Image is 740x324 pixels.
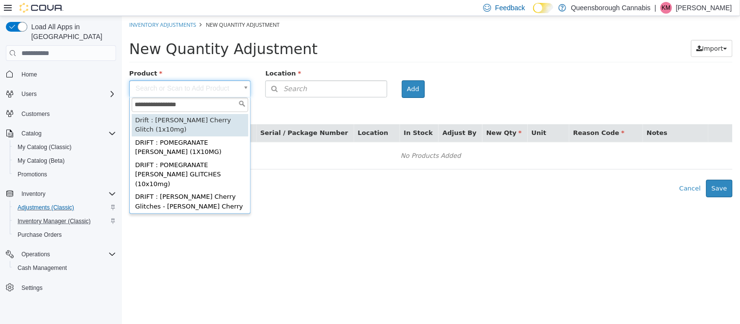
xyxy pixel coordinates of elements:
[10,154,120,168] button: My Catalog (Beta)
[18,68,116,80] span: Home
[21,110,50,118] span: Customers
[21,130,41,137] span: Catalog
[10,168,120,181] button: Promotions
[10,261,120,275] button: Cash Management
[2,281,120,295] button: Settings
[14,262,116,274] span: Cash Management
[10,228,120,242] button: Purchase Orders
[18,188,49,200] button: Inventory
[10,120,126,143] div: DRIFT : POMEGRANATE [PERSON_NAME] (1X10MG)
[10,174,126,207] div: DRIFT : [PERSON_NAME] Cherry Glitches - [PERSON_NAME] Cherry Glitches (10x10mg)
[18,231,62,239] span: Purchase Orders
[18,108,116,120] span: Customers
[14,229,66,241] a: Purchase Orders
[10,143,126,175] div: DRIFT : POMEGRANATE [PERSON_NAME] GLITCHES (10x10mg)
[2,248,120,261] button: Operations
[21,71,37,78] span: Home
[18,88,116,100] span: Users
[660,2,672,14] div: Kioko Mayede
[14,169,51,180] a: Promotions
[18,204,74,211] span: Adjustments (Classic)
[10,98,126,120] div: Drift : [PERSON_NAME] Cherry Glitch (1x10mg)
[21,250,50,258] span: Operations
[14,155,69,167] a: My Catalog (Beta)
[571,2,651,14] p: Queensborough Cannabis
[2,127,120,140] button: Catalog
[18,282,46,294] a: Settings
[18,248,54,260] button: Operations
[14,202,78,213] a: Adjustments (Classic)
[6,63,116,320] nav: Complex example
[18,171,47,178] span: Promotions
[18,128,116,139] span: Catalog
[21,90,37,98] span: Users
[14,155,116,167] span: My Catalog (Beta)
[10,140,120,154] button: My Catalog (Classic)
[18,264,67,272] span: Cash Management
[533,13,534,14] span: Dark Mode
[495,3,525,13] span: Feedback
[655,2,657,14] p: |
[14,169,116,180] span: Promotions
[14,202,116,213] span: Adjustments (Classic)
[676,2,732,14] p: [PERSON_NAME]
[10,201,120,214] button: Adjustments (Classic)
[18,69,41,80] a: Home
[18,188,116,200] span: Inventory
[18,88,40,100] button: Users
[2,107,120,121] button: Customers
[2,87,120,101] button: Users
[662,2,671,14] span: KM
[21,284,42,292] span: Settings
[18,128,45,139] button: Catalog
[2,67,120,81] button: Home
[14,141,76,153] a: My Catalog (Classic)
[18,157,65,165] span: My Catalog (Beta)
[18,248,116,260] span: Operations
[18,217,91,225] span: Inventory Manager (Classic)
[20,3,63,13] img: Cova
[14,229,116,241] span: Purchase Orders
[21,190,45,198] span: Inventory
[27,22,116,41] span: Load All Apps in [GEOGRAPHIC_DATA]
[18,108,54,120] a: Customers
[533,3,554,13] input: Dark Mode
[14,215,95,227] a: Inventory Manager (Classic)
[2,187,120,201] button: Inventory
[14,215,116,227] span: Inventory Manager (Classic)
[14,141,116,153] span: My Catalog (Classic)
[18,282,116,294] span: Settings
[10,214,120,228] button: Inventory Manager (Classic)
[18,143,72,151] span: My Catalog (Classic)
[14,262,71,274] a: Cash Management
